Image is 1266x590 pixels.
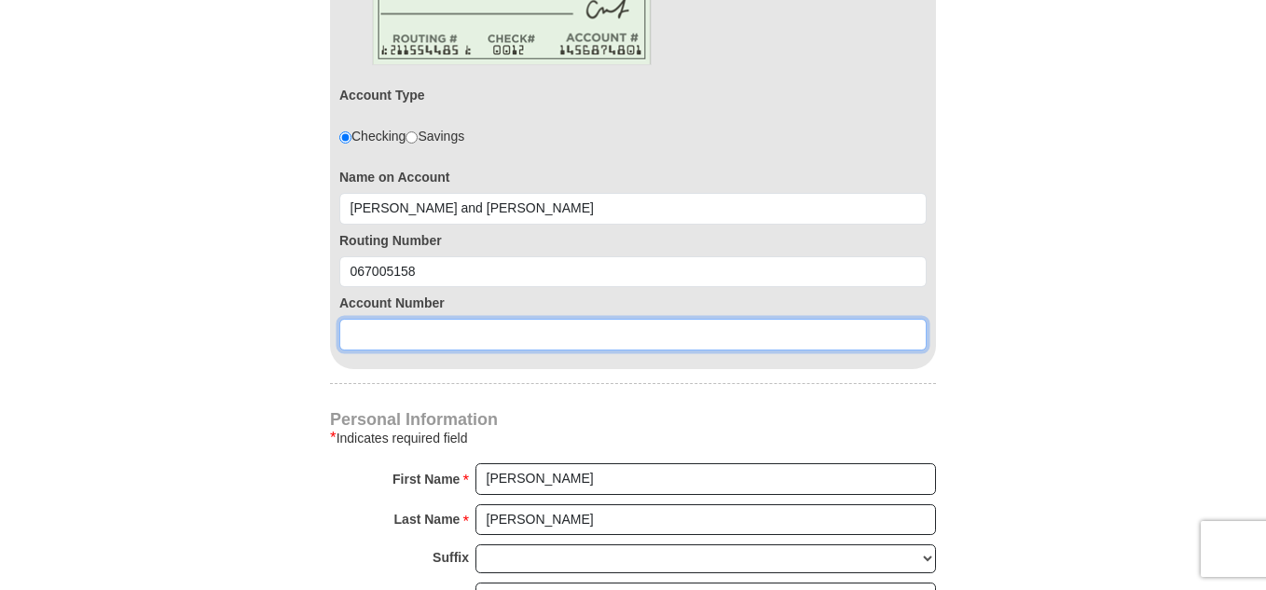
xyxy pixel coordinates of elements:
[339,86,425,104] label: Account Type
[433,544,469,570] strong: Suffix
[330,412,936,427] h4: Personal Information
[330,427,936,449] div: Indicates required field
[394,506,461,532] strong: Last Name
[339,127,464,145] div: Checking Savings
[339,294,927,312] label: Account Number
[339,231,927,250] label: Routing Number
[392,466,460,492] strong: First Name
[339,168,927,186] label: Name on Account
